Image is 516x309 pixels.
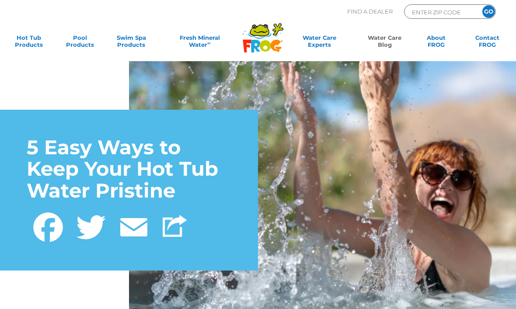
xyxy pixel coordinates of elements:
[482,5,495,18] input: GO
[207,41,210,45] sup: ∞
[365,34,404,52] a: Water CareBlog
[60,34,100,52] a: PoolProducts
[347,4,393,19] p: Find A Dealer
[70,208,112,244] a: Twitter
[416,34,456,52] a: AboutFROG
[163,34,237,52] a: Fresh MineralWater∞
[411,7,470,17] input: Zip Code Form
[112,208,155,244] a: Email
[9,34,49,52] a: Hot TubProducts
[286,34,353,52] a: Water CareExperts
[27,208,70,244] a: Facebook
[467,34,507,52] a: ContactFROG
[112,34,151,52] a: Swim SpaProducts
[27,136,231,201] h1: 5 Easy Ways to Keep Your Hot Tub Water Pristine
[163,215,187,237] img: Share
